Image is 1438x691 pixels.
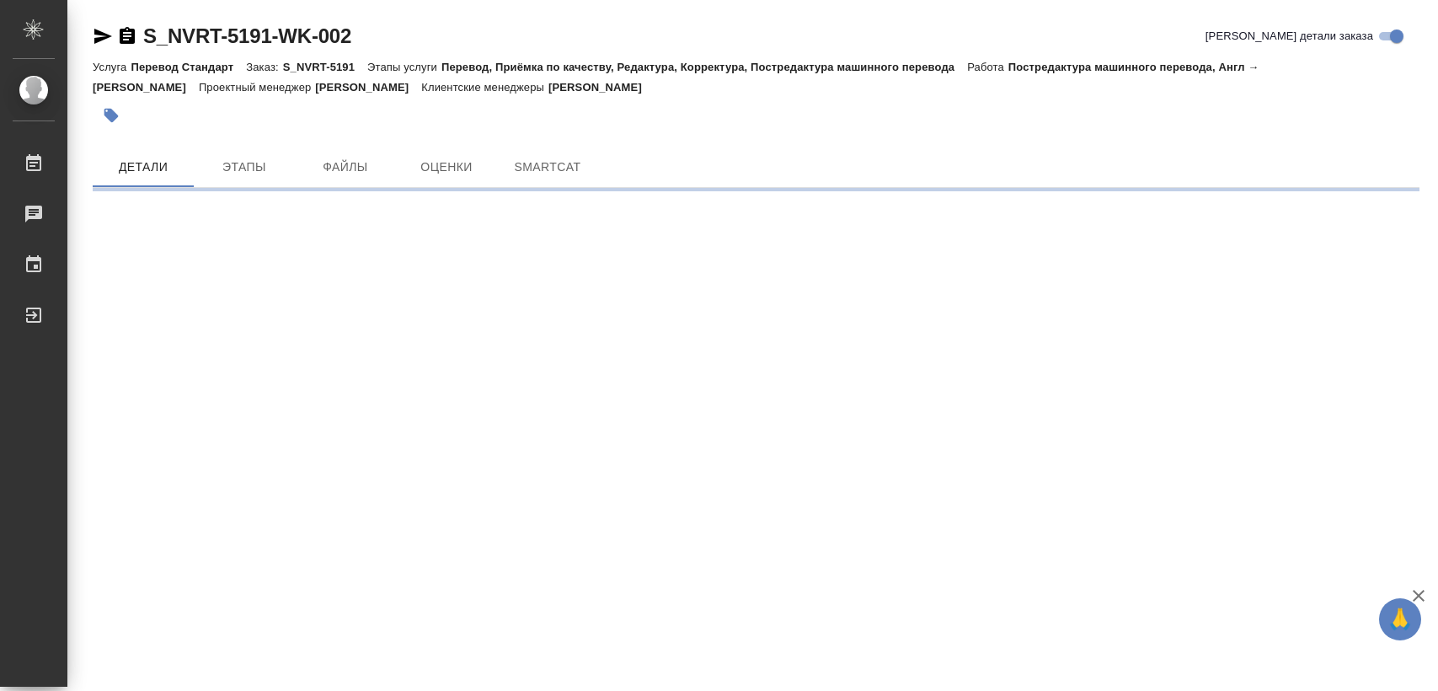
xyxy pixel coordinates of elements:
p: Проектный менеджер [199,81,315,94]
span: Этапы [204,157,285,178]
span: SmartCat [507,157,588,178]
p: S_NVRT-5191 [283,61,367,73]
span: Детали [103,157,184,178]
span: [PERSON_NAME] детали заказа [1205,28,1373,45]
span: Файлы [305,157,386,178]
p: Работа [967,61,1008,73]
p: Клиентские менеджеры [421,81,548,94]
button: Скопировать ссылку [117,26,137,46]
button: Добавить тэг [93,97,130,134]
p: Перевод Стандарт [131,61,246,73]
p: Этапы услуги [367,61,441,73]
p: [PERSON_NAME] [548,81,655,94]
button: 🙏 [1379,598,1421,640]
p: [PERSON_NAME] [315,81,421,94]
p: Заказ: [246,61,282,73]
span: Оценки [406,157,487,178]
button: Скопировать ссылку для ЯМессенджера [93,26,113,46]
a: S_NVRT-5191-WK-002 [143,24,351,47]
span: 🙏 [1386,602,1414,637]
p: Перевод, Приёмка по качеству, Редактура, Корректура, Постредактура машинного перевода [441,61,967,73]
p: Услуга [93,61,131,73]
